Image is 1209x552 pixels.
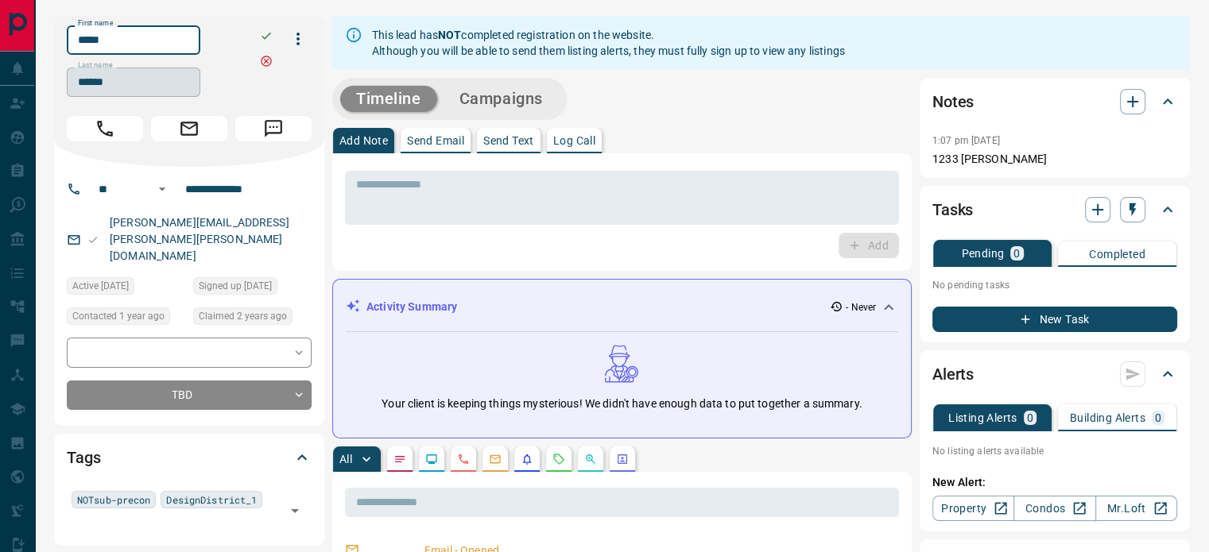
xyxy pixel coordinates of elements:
h2: Alerts [932,361,974,387]
p: 1233 [PERSON_NAME] [932,151,1177,168]
svg: Listing Alerts [521,453,533,465]
div: TBD [67,380,312,410]
svg: Email Valid [87,234,99,245]
svg: Agent Actions [616,453,629,465]
span: DesignDistrict_1 [166,492,257,508]
svg: Requests [552,453,565,465]
svg: Lead Browsing Activity [425,453,438,465]
p: - Never [846,300,876,315]
p: No pending tasks [932,273,1177,297]
svg: Opportunities [584,453,597,465]
button: Open [284,500,306,522]
h2: Notes [932,89,974,114]
div: Notes [932,83,1177,121]
h2: Tasks [932,197,973,222]
button: Open [153,179,172,199]
span: Claimed 2 years ago [199,308,287,324]
p: Your client is keeping things mysterious! We didn't have enough data to put together a summary. [382,396,862,412]
svg: Notes [393,453,406,465]
a: Property [932,496,1014,521]
button: Campaigns [444,86,559,112]
div: Tags [67,438,312,477]
p: All [339,454,352,465]
span: Signed up [DATE] [199,278,272,294]
p: New Alert: [932,474,1177,491]
a: [PERSON_NAME][EMAIL_ADDRESS][PERSON_NAME][PERSON_NAME][DOMAIN_NAME] [110,216,289,262]
svg: Emails [489,453,502,465]
button: New Task [932,307,1177,332]
strong: NOT [438,29,461,41]
p: Building Alerts [1070,412,1145,423]
div: This lead has completed registration on the website. Although you will be able to send them listi... [372,21,845,65]
div: Wed Dec 14 2022 [193,307,312,330]
p: Send Email [407,135,464,146]
h2: Tags [67,445,100,470]
p: No listing alerts available [932,444,1177,458]
p: 0 [1027,412,1033,423]
span: Contacted 1 year ago [72,308,165,324]
svg: Calls [457,453,470,465]
div: Alerts [932,355,1177,393]
label: First name [78,18,113,29]
span: Active [DATE] [72,278,129,294]
div: Activity Summary- Never [346,292,898,322]
label: Last name [78,60,113,71]
p: Log Call [553,135,595,146]
div: Wed Dec 14 2022 [193,277,312,299]
p: Pending [961,248,1004,259]
div: Tasks [932,191,1177,229]
p: 0 [1155,412,1161,423]
p: 1:07 pm [DATE] [932,135,1000,146]
button: Timeline [340,86,437,112]
a: Mr.Loft [1095,496,1177,521]
p: Completed [1089,249,1145,260]
a: Condos [1013,496,1095,521]
span: NOTsub-precon [77,492,150,508]
span: Call [67,116,143,141]
p: Send Text [483,135,534,146]
span: Email [151,116,227,141]
p: 0 [1013,248,1020,259]
p: Add Note [339,135,388,146]
div: Sun Oct 15 2023 [67,307,185,330]
div: Wed Dec 14 2022 [67,277,185,299]
span: Message [235,116,312,141]
p: Listing Alerts [948,412,1017,423]
p: Activity Summary [366,299,457,315]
